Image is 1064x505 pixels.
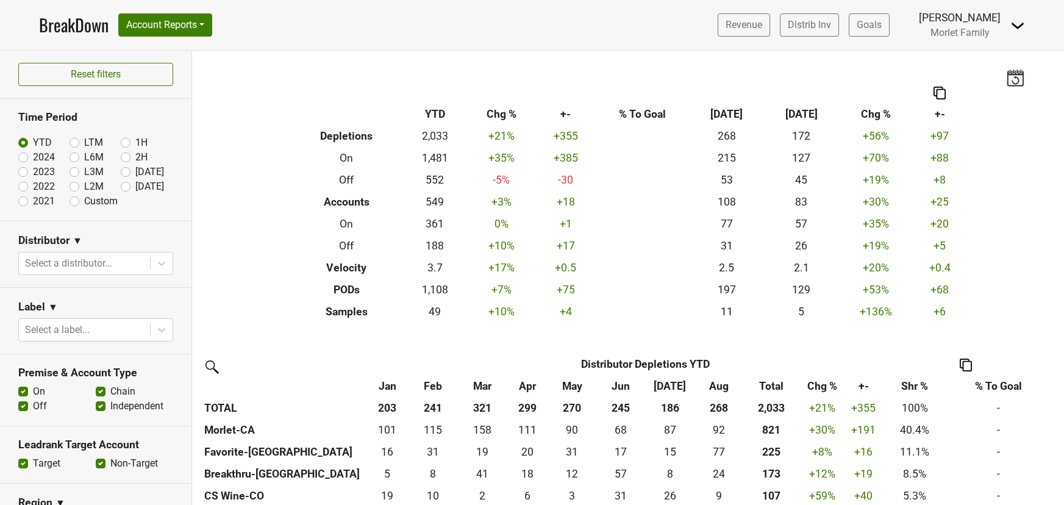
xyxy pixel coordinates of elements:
[110,456,158,471] label: Non-Target
[596,441,646,463] td: 17
[960,359,972,371] img: Copy to clipboard
[838,125,913,147] td: +56 %
[599,444,643,460] div: 17
[646,419,695,441] td: 87
[744,419,799,441] th: 820.833
[201,441,366,463] th: Favorite-[GEOGRAPHIC_DATA]
[882,463,948,485] td: 8.5%
[838,257,913,279] td: +20 %
[507,375,548,397] th: Apr: activate to sort column ascending
[536,103,595,125] th: +-
[548,419,596,441] td: 90
[746,422,796,438] div: 821
[18,439,173,451] h3: Leadrank Target Account
[882,419,948,441] td: 40.4%
[510,488,545,504] div: 6
[536,147,595,169] td: +385
[596,375,646,397] th: Jun: activate to sort column ascending
[536,213,595,235] td: +1
[290,191,404,213] th: Accounts
[698,466,741,482] div: 24
[948,397,1049,419] td: -
[548,397,596,419] th: 270
[369,422,405,438] div: 101
[919,10,1001,26] div: [PERSON_NAME]
[33,399,47,414] label: Off
[466,213,537,235] td: 0 %
[596,463,646,485] td: 57.255
[694,419,744,441] td: 91.833
[648,422,691,438] div: 87
[764,147,838,169] td: 127
[764,213,838,235] td: 57
[848,422,879,438] div: +191
[366,419,409,441] td: 101
[369,444,405,460] div: 16
[746,466,796,482] div: 173
[913,147,966,169] td: +88
[84,150,104,165] label: L6M
[404,235,466,257] td: 188
[510,422,545,438] div: 111
[548,375,596,397] th: May: activate to sort column ascending
[48,300,58,315] span: ▼
[466,301,537,323] td: +10 %
[466,191,537,213] td: +3 %
[135,135,148,150] label: 1H
[404,301,466,323] td: 49
[913,103,966,125] th: +-
[838,169,913,191] td: +19 %
[646,441,695,463] td: 14.667
[33,194,55,209] label: 2021
[689,191,763,213] td: 108
[290,125,404,147] th: Depletions
[948,375,1049,397] th: % To Goal: activate to sort column ascending
[84,165,104,179] label: L3M
[548,463,596,485] td: 12
[366,441,409,463] td: 16
[135,179,164,194] label: [DATE]
[689,279,763,301] td: 197
[851,402,876,414] span: +355
[694,463,744,485] td: 24
[510,466,545,482] div: 18
[18,111,173,124] h3: Time Period
[698,488,741,504] div: 9
[73,234,82,248] span: ▼
[646,397,695,419] th: 186
[84,179,104,194] label: L2M
[838,103,913,125] th: Chg %
[882,397,948,419] td: 100%
[409,375,458,397] th: Feb: activate to sort column ascending
[510,444,545,460] div: 20
[744,463,799,485] th: 173.089
[461,444,504,460] div: 19
[409,353,882,375] th: Distributor Depletions YTD
[84,135,103,150] label: LTM
[698,444,741,460] div: 77
[366,397,409,419] th: 203
[913,301,966,323] td: +6
[913,125,966,147] td: +97
[689,257,763,279] td: 2.5
[201,463,366,485] th: Breakthru-[GEOGRAPHIC_DATA]
[849,13,890,37] a: Goals
[551,444,594,460] div: 31
[913,191,966,213] td: +25
[461,488,504,504] div: 2
[1010,18,1025,33] img: Dropdown Menu
[646,375,695,397] th: Jul: activate to sort column ascending
[838,213,913,235] td: +35 %
[466,103,537,125] th: Chg %
[290,147,404,169] th: On
[536,301,595,323] td: +4
[934,87,946,99] img: Copy to clipboard
[466,235,537,257] td: +10 %
[404,147,466,169] td: 1,481
[689,103,763,125] th: [DATE]
[135,165,164,179] label: [DATE]
[882,441,948,463] td: 11.1%
[466,125,537,147] td: +21 %
[84,194,118,209] label: Custom
[764,191,838,213] td: 83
